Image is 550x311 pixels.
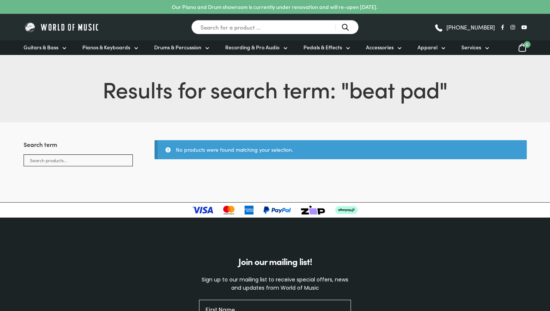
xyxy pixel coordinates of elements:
[202,276,348,292] span: Sign up to our mailing list to receive special offers, news and updates from World of Music
[349,73,439,104] span: beat pad
[24,21,100,33] img: World of Music
[366,43,394,51] span: Accessories
[24,43,58,51] span: Guitars & Bass
[24,140,133,154] h3: Search term
[524,41,531,48] span: 0
[24,154,133,166] input: Search products...
[441,229,550,311] iframe: Chat with our support team
[225,43,279,51] span: Recording & Pro Audio
[24,73,527,104] h1: Results for search term: " "
[172,3,378,11] p: Our Piano and Drum showroom is currently under renovation and will re-open [DATE].
[191,20,359,34] input: Search for a product ...
[238,255,312,267] span: Join our mailing list!
[461,43,481,51] span: Services
[82,43,130,51] span: Pianos & Keyboards
[192,206,357,215] img: payment-logos-updated
[303,43,342,51] span: Pedals & Effects
[154,43,201,51] span: Drums & Percussion
[434,22,495,33] a: [PHONE_NUMBER]
[155,140,526,159] div: No products were found matching your selection.
[446,24,495,30] span: [PHONE_NUMBER]
[418,43,437,51] span: Apparel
